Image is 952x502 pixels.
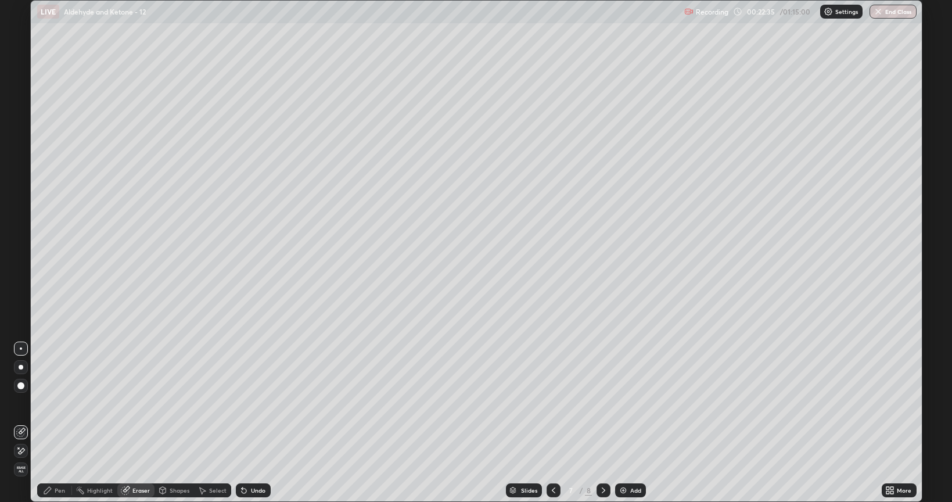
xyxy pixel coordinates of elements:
[630,487,641,493] div: Add
[897,487,911,493] div: More
[132,487,150,493] div: Eraser
[874,7,883,16] img: end-class-cross
[55,487,65,493] div: Pen
[824,7,833,16] img: class-settings-icons
[521,487,537,493] div: Slides
[15,466,27,473] span: Erase all
[87,487,113,493] div: Highlight
[170,487,189,493] div: Shapes
[209,487,227,493] div: Select
[585,485,592,496] div: 8
[565,487,577,494] div: 7
[870,5,917,19] button: End Class
[41,7,56,16] p: LIVE
[835,9,858,15] p: Settings
[619,486,628,495] img: add-slide-button
[696,8,728,16] p: Recording
[579,487,583,494] div: /
[251,487,265,493] div: Undo
[64,7,146,16] p: Aldehyde and Ketone - 12
[684,7,694,16] img: recording.375f2c34.svg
